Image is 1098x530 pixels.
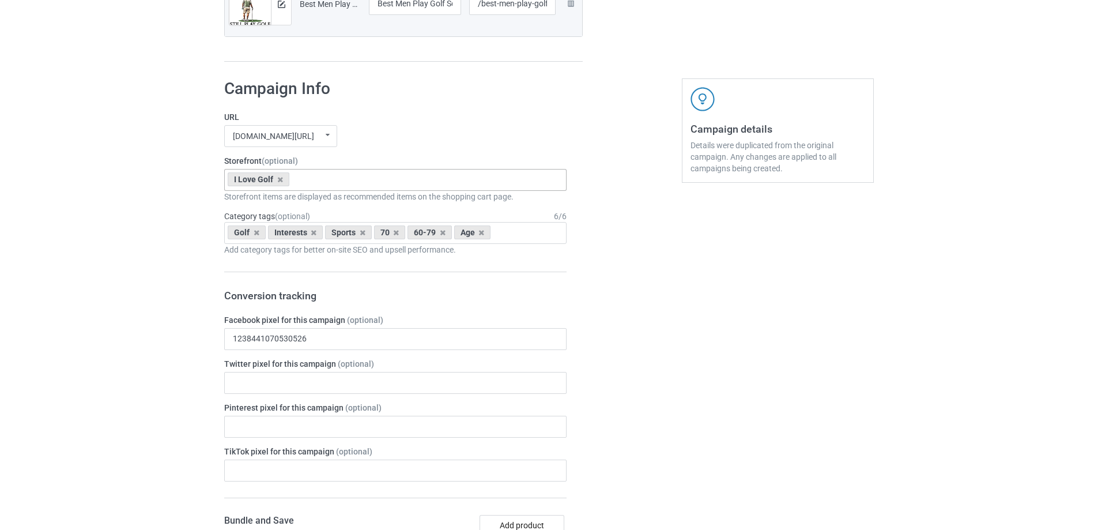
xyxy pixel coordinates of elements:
[228,172,289,186] div: I Love Golf
[454,225,491,239] div: Age
[224,358,567,370] label: Twitter pixel for this campaign
[268,225,323,239] div: Interests
[262,156,298,166] span: (optional)
[325,225,372,239] div: Sports
[228,225,266,239] div: Golf
[224,78,567,99] h1: Campaign Info
[224,111,567,123] label: URL
[224,211,310,222] label: Category tags
[345,403,382,412] span: (optional)
[224,446,567,457] label: TikTok pixel for this campaign
[691,140,865,174] div: Details were duplicated from the original campaign. Any changes are applied to all campaigns bein...
[224,289,567,302] h3: Conversion tracking
[224,515,391,527] h4: Bundle and Save
[691,87,715,111] img: svg+xml;base64,PD94bWwgdmVyc2lvbj0iMS4wIiBlbmNvZGluZz0iVVRGLTgiPz4KPHN2ZyB3aWR0aD0iNDJweCIgaGVpZ2...
[275,212,310,221] span: (optional)
[407,225,452,239] div: 60-79
[224,402,567,414] label: Pinterest pixel for this campaign
[224,155,567,167] label: Storefront
[374,225,406,239] div: 70
[338,359,374,369] span: (optional)
[554,211,567,222] div: 6 / 6
[278,1,285,8] img: svg+xml;base64,PD94bWwgdmVyc2lvbj0iMS4wIiBlbmNvZGluZz0iVVRGLTgiPz4KPHN2ZyB3aWR0aD0iMTRweCIgaGVpZ2...
[224,244,567,255] div: Add category tags for better on-site SEO and upsell performance.
[691,122,865,136] h3: Campaign details
[347,315,383,325] span: (optional)
[233,132,314,140] div: [DOMAIN_NAME][URL]
[224,191,567,202] div: Storefront items are displayed as recommended items on the shopping cart page.
[336,447,372,456] span: (optional)
[224,314,567,326] label: Facebook pixel for this campaign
